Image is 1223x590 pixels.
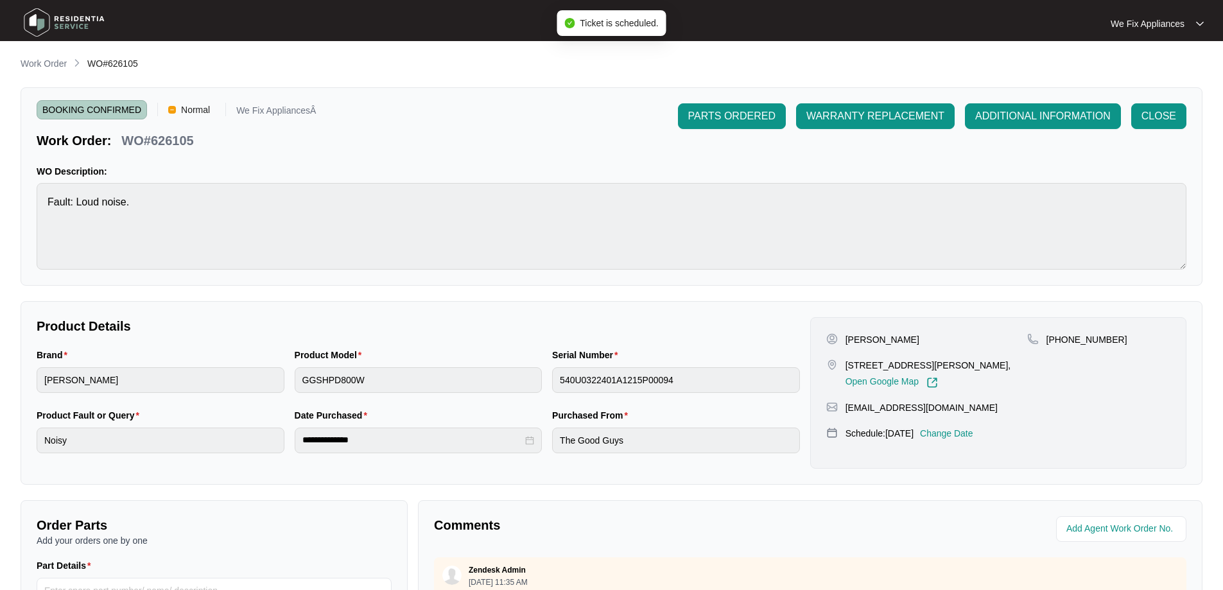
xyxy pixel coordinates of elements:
[552,367,800,393] input: Serial Number
[37,349,73,361] label: Brand
[826,427,838,438] img: map-pin
[1131,103,1186,129] button: CLOSE
[688,108,776,124] span: PARTS ORDERED
[806,108,944,124] span: WARRANTY REPLACEMENT
[1141,108,1176,124] span: CLOSE
[302,433,523,447] input: Date Purchased
[72,58,82,68] img: chevron-right
[1111,17,1184,30] p: We Fix Appliances
[469,565,526,575] p: Zendesk Admin
[37,132,111,150] p: Work Order:
[37,317,800,335] p: Product Details
[295,349,367,361] label: Product Model
[37,367,284,393] input: Brand
[552,409,633,422] label: Purchased From
[580,18,658,28] span: Ticket is scheduled.
[678,103,786,129] button: PARTS ORDERED
[846,359,1011,372] p: [STREET_ADDRESS][PERSON_NAME],
[168,106,176,114] img: Vercel Logo
[37,100,147,119] span: BOOKING CONFIRMED
[19,3,109,42] img: residentia service logo
[121,132,193,150] p: WO#626105
[564,18,575,28] span: check-circle
[926,377,938,388] img: Link-External
[796,103,955,129] button: WARRANTY REPLACEMENT
[846,333,919,346] p: [PERSON_NAME]
[920,427,973,440] p: Change Date
[37,516,392,534] p: Order Parts
[18,57,69,71] a: Work Order
[826,359,838,370] img: map-pin
[826,333,838,345] img: user-pin
[1196,21,1204,27] img: dropdown arrow
[236,106,316,119] p: We Fix AppliancesÂ
[295,409,372,422] label: Date Purchased
[21,57,67,70] p: Work Order
[1027,333,1039,345] img: map-pin
[846,377,938,388] a: Open Google Map
[1046,333,1127,346] p: [PHONE_NUMBER]
[846,401,998,414] p: [EMAIL_ADDRESS][DOMAIN_NAME]
[37,428,284,453] input: Product Fault or Query
[295,367,542,393] input: Product Model
[975,108,1111,124] span: ADDITIONAL INFORMATION
[87,58,138,69] span: WO#626105
[552,428,800,453] input: Purchased From
[469,578,528,586] p: [DATE] 11:35 AM
[37,534,392,547] p: Add your orders one by one
[552,349,623,361] label: Serial Number
[37,183,1186,270] textarea: Fault: Loud noise.
[1066,521,1179,537] input: Add Agent Work Order No.
[434,516,801,534] p: Comments
[442,566,462,585] img: user.svg
[846,427,914,440] p: Schedule: [DATE]
[37,559,96,572] label: Part Details
[37,409,144,422] label: Product Fault or Query
[37,165,1186,178] p: WO Description:
[965,103,1121,129] button: ADDITIONAL INFORMATION
[826,401,838,413] img: map-pin
[176,100,215,119] span: Normal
